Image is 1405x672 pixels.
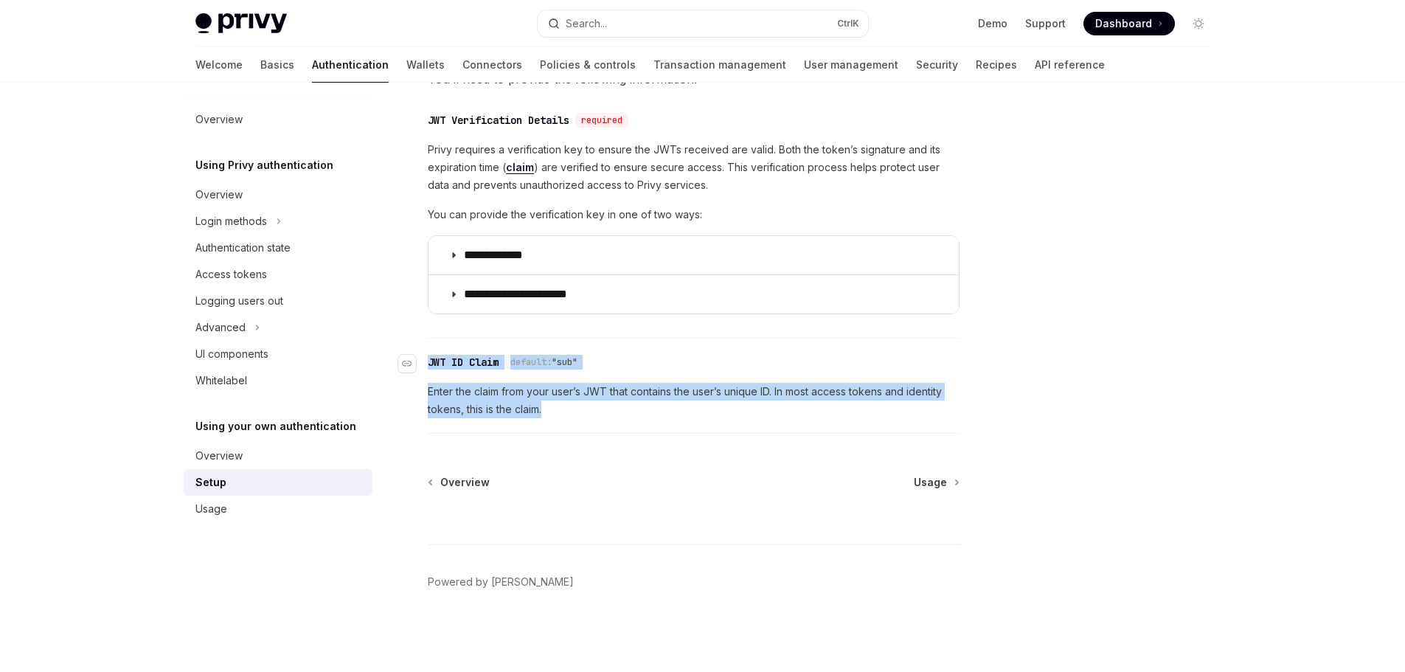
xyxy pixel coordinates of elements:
img: light logo [195,13,287,34]
span: Overview [440,475,490,490]
h5: Using Privy authentication [195,156,333,174]
div: Usage [195,500,227,518]
span: Ctrl K [837,18,859,30]
div: Advanced [195,319,246,336]
div: Logging users out [195,292,283,310]
div: Overview [195,111,243,128]
button: Open search [538,10,868,37]
a: claim [506,161,534,174]
a: Powered by [PERSON_NAME] [428,575,574,589]
div: required [575,113,628,128]
button: Toggle dark mode [1187,12,1210,35]
span: Enter the claim from your user’s JWT that contains the user’s unique ID. In most access tokens an... [428,383,960,418]
a: Dashboard [1083,12,1175,35]
a: Wallets [406,47,445,83]
a: Overview [184,443,372,469]
span: "sub" [552,356,577,368]
span: Dashboard [1095,16,1152,31]
a: User management [804,47,898,83]
a: Authentication state [184,235,372,261]
a: Setup [184,469,372,496]
div: Setup [195,474,226,491]
div: Overview [195,186,243,204]
a: Overview [184,181,372,208]
div: Search... [566,15,607,32]
a: API reference [1035,47,1105,83]
div: Overview [195,447,243,465]
h5: Using your own authentication [195,418,356,435]
div: Whitelabel [195,372,247,389]
a: Whitelabel [184,367,372,394]
span: default: [510,356,552,368]
a: Authentication [312,47,389,83]
button: Toggle Login methods section [184,208,372,235]
a: Basics [260,47,294,83]
span: Privy requires a verification key to ensure the JWTs received are valid. Both the token’s signatu... [428,141,960,194]
div: JWT Verification Details [428,113,569,128]
a: Security [916,47,958,83]
a: Transaction management [653,47,786,83]
a: Overview [429,475,490,490]
a: Recipes [976,47,1017,83]
div: Login methods [195,212,267,230]
a: Navigate to header [398,349,428,378]
a: Demo [978,16,1007,31]
a: Support [1025,16,1066,31]
div: Authentication state [195,239,291,257]
a: Connectors [462,47,522,83]
div: UI components [195,345,268,363]
div: JWT ID Claim [428,355,499,370]
a: Policies & controls [540,47,636,83]
a: Usage [914,475,958,490]
a: Usage [184,496,372,522]
a: Welcome [195,47,243,83]
span: Usage [914,475,947,490]
a: Logging users out [184,288,372,314]
a: Access tokens [184,261,372,288]
span: You can provide the verification key in one of two ways: [428,206,960,224]
button: Toggle Advanced section [184,314,372,341]
a: Overview [184,106,372,133]
div: Access tokens [195,266,267,283]
a: UI components [184,341,372,367]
